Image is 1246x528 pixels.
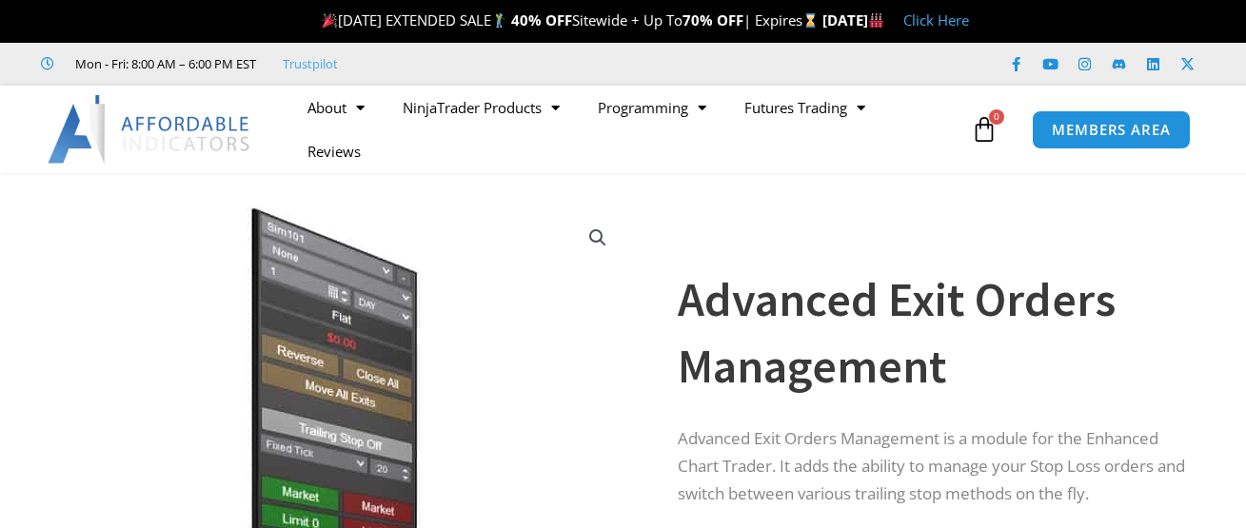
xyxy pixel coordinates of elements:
[903,10,969,29] a: Click Here
[725,86,884,129] a: Futures Trading
[318,10,822,29] span: [DATE] EXTENDED SALE Sitewide + Up To | Expires
[678,266,1198,400] h1: Advanced Exit Orders Management
[869,13,883,28] img: 🏭
[288,86,384,129] a: About
[511,10,572,29] strong: 40% OFF
[803,13,818,28] img: ⌛
[323,13,337,28] img: 🎉
[942,102,1026,157] a: 0
[989,109,1004,125] span: 0
[579,86,725,129] a: Programming
[1032,110,1191,149] a: MEMBERS AREA
[288,129,380,173] a: Reviews
[822,10,884,29] strong: [DATE]
[682,10,743,29] strong: 70% OFF
[1052,123,1171,137] span: MEMBERS AREA
[581,221,615,255] a: View full-screen image gallery
[288,86,966,173] nav: Menu
[70,52,256,75] span: Mon - Fri: 8:00 AM – 6:00 PM EST
[492,13,506,28] img: 🏌️‍♂️
[384,86,579,129] a: NinjaTrader Products
[48,95,252,164] img: LogoAI | Affordable Indicators – NinjaTrader
[283,52,338,75] a: Trustpilot
[678,425,1198,508] p: Advanced Exit Orders Management is a module for the Enhanced Chart Trader. It adds the ability to...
